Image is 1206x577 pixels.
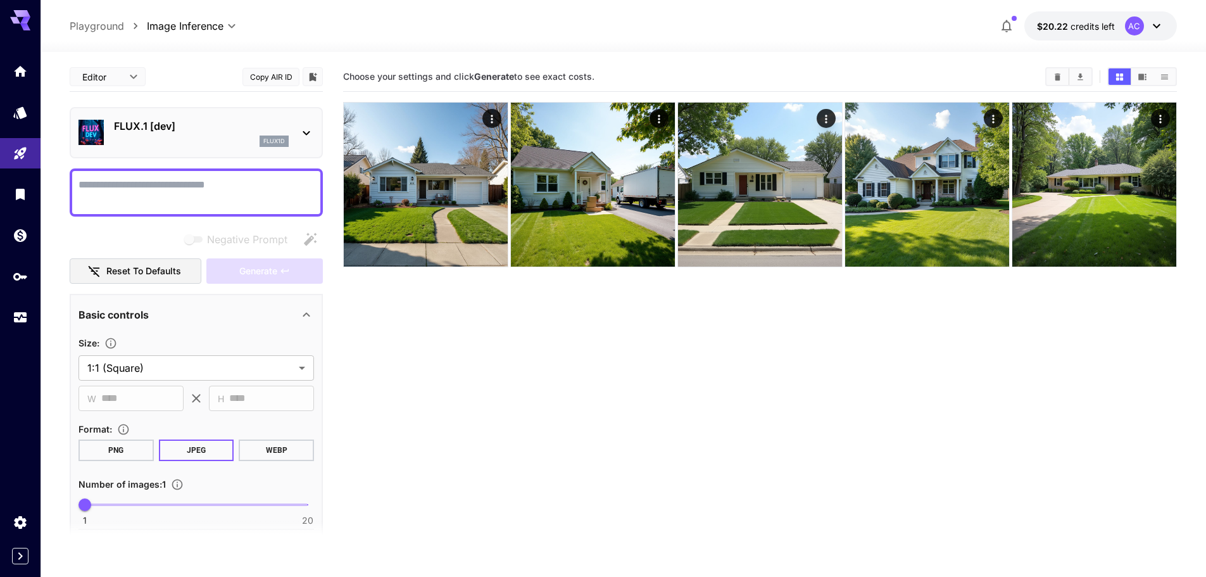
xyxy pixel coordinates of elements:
div: Wallet [13,227,28,243]
button: Show images in list view [1153,68,1176,85]
span: W [87,391,96,406]
button: $20.22169AC [1024,11,1177,41]
div: AC [1125,16,1144,35]
div: Show images in grid viewShow images in video viewShow images in list view [1107,67,1177,86]
span: Negative Prompt [207,232,287,247]
button: JPEG [159,440,234,461]
button: Copy AIR ID [242,68,299,86]
img: 9k= [845,103,1009,267]
button: Show images in video view [1131,68,1153,85]
img: 9k= [344,103,508,267]
div: API Keys [13,269,28,284]
div: $20.22169 [1037,20,1115,33]
div: Playground [13,146,28,162]
button: Choose the file format for the output image. [112,423,135,436]
button: Adjust the dimensions of the generated image by specifying its width and height in pixels, or sel... [99,337,122,350]
span: credits left [1071,21,1115,32]
nav: breadcrumb [70,18,147,34]
p: FLUX.1 [dev] [114,118,289,134]
div: Home [13,63,28,79]
div: Actions [1151,109,1170,128]
span: Negative prompts are not compatible with the selected model. [182,231,298,247]
span: Choose your settings and click to see exact costs. [343,71,594,82]
a: Playground [70,18,124,34]
img: 2Q== [678,103,842,267]
div: Settings [13,514,28,530]
span: H [218,391,224,406]
button: Specify how many images to generate in a single request. Each image generation will be charged se... [166,478,189,491]
div: Basic controls [79,300,314,330]
div: FLUX.1 [dev]flux1d [79,113,314,152]
p: Basic controls [79,307,149,322]
button: PNG [79,440,154,461]
button: Show images in grid view [1109,68,1131,85]
button: Download All [1069,68,1091,85]
span: 1:1 (Square) [87,360,294,376]
button: Add to library [307,69,318,84]
span: $20.22 [1037,21,1071,32]
button: WEBP [239,440,314,461]
b: Generate [474,71,514,82]
div: Actions [984,109,1003,128]
span: 20 [302,514,313,527]
div: Actions [817,109,836,128]
img: Z [1012,103,1176,267]
button: Clear Images [1046,68,1069,85]
div: Usage [13,310,28,326]
span: Image Inference [147,18,223,34]
span: Format : [79,424,112,434]
button: Expand sidebar [12,548,28,564]
img: 2Q== [511,103,675,267]
span: Size : [79,338,99,348]
div: Actions [650,109,669,128]
span: Number of images : 1 [79,479,166,490]
div: Library [13,186,28,202]
div: Clear ImagesDownload All [1045,67,1093,86]
p: flux1d [263,137,285,146]
span: Editor [82,70,122,84]
button: Reset to defaults [70,258,201,284]
div: Models [13,105,28,120]
div: Actions [482,109,501,128]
